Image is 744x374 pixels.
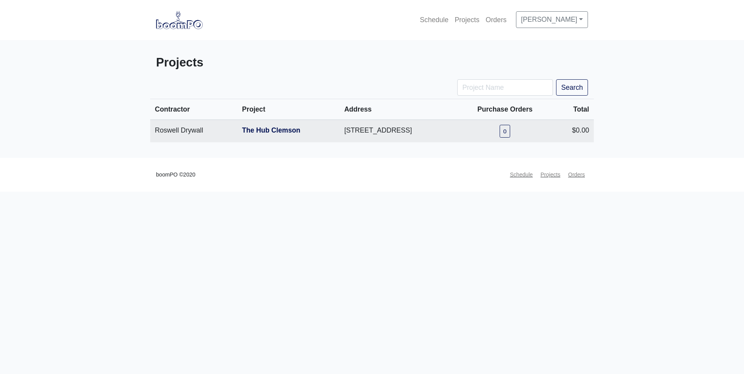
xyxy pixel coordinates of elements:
[340,120,456,142] td: [STREET_ADDRESS]
[417,11,451,28] a: Schedule
[457,79,553,96] input: Project Name
[242,126,300,134] a: The Hub Clemson
[156,56,366,70] h3: Projects
[237,99,340,120] th: Project
[483,11,510,28] a: Orders
[451,11,483,28] a: Projects
[516,11,588,28] a: [PERSON_NAME]
[456,99,554,120] th: Purchase Orders
[556,79,588,96] button: Search
[507,167,536,182] a: Schedule
[537,167,563,182] a: Projects
[500,125,510,138] a: 0
[565,167,588,182] a: Orders
[340,99,456,120] th: Address
[150,120,237,142] td: Roswell Drywall
[156,11,203,29] img: boomPO
[150,99,237,120] th: Contractor
[156,170,195,179] small: boomPO ©2020
[554,99,594,120] th: Total
[554,120,594,142] td: $0.00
